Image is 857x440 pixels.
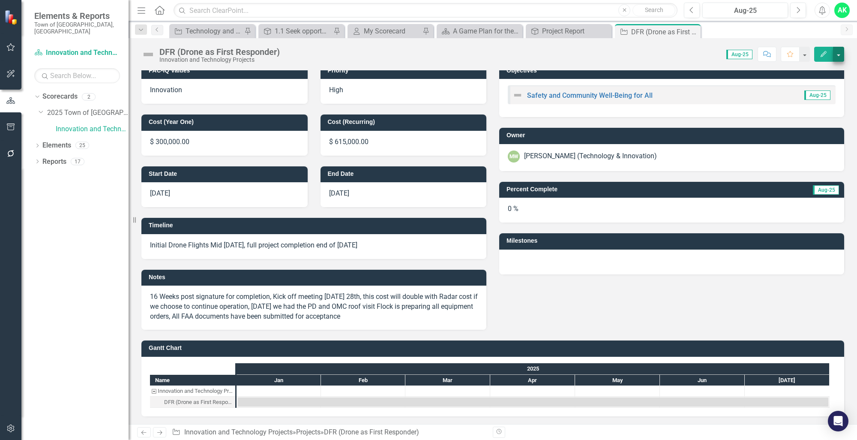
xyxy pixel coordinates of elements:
span: Aug-25 [726,50,752,59]
div: Jun [660,375,745,386]
div: Jul [745,375,830,386]
span: 16 Weeks post signature for completion, Kick off meeting [DATE] 28th, this cost will double with ... [150,292,478,320]
h3: Milestones [506,238,840,244]
a: Innovation and Technology Projects [184,428,293,436]
span: High [329,86,343,94]
div: Project Report [542,26,609,36]
div: DFR (Drone as First Responder) [159,47,280,57]
a: Technology and Innovation - Tactical Actions [171,26,242,36]
span: Initial Drone Flights Mid [DATE], full project completion end of [DATE] [150,241,357,249]
h3: Start Date [149,171,303,177]
img: Not Defined [512,90,523,100]
a: Scorecards [42,92,78,102]
button: Search [632,4,675,16]
h3: End Date [328,171,482,177]
small: Town of [GEOGRAPHIC_DATA], [GEOGRAPHIC_DATA] [34,21,120,35]
div: DFR (Drone as First Responder) [164,397,233,408]
a: A Game Plan for the Future [439,26,520,36]
h3: Percent Complete [506,186,725,193]
span: $ 615,000.00 [329,138,369,146]
div: Name [150,375,235,386]
div: My Scorecard [364,26,420,36]
span: [DATE] [150,189,170,197]
div: 17 [71,158,84,165]
a: 1.1 Seek opportunities to enhance public trust by sharing information in an accessible, convenien... [261,26,331,36]
a: 2025 Town of [GEOGRAPHIC_DATA] [47,108,129,118]
img: Not Defined [141,48,155,61]
div: Technology and Innovation - Tactical Actions [186,26,242,36]
button: Aug-25 [702,3,788,18]
a: Project Report [528,26,609,36]
span: [DATE] [329,189,349,197]
div: Task: Start date: 2025-01-01 End date: 2025-07-31 [238,398,828,407]
a: Projects [296,428,321,436]
div: 25 [75,142,89,149]
div: Task: Innovation and Technology Projects Start date: 2025-01-01 End date: 2025-01-02 [150,386,235,397]
div: Jan [237,375,321,386]
div: Innovation and Technology Projects [150,386,235,397]
input: Search Below... [34,68,120,83]
a: Elements [42,141,71,151]
div: Innovation and Technology Projects [159,57,280,63]
div: DFR (Drone as First Responder) [631,27,698,37]
h3: Objectives [506,67,840,74]
a: Innovation and Technology Projects [56,124,129,134]
span: $ 300,000.00 [150,138,189,146]
span: Elements & Reports [34,11,120,21]
img: ClearPoint Strategy [4,9,19,24]
div: A Game Plan for the Future [453,26,520,36]
div: 1.1 Seek opportunities to enhance public trust by sharing information in an accessible, convenien... [275,26,331,36]
h3: Owner [506,132,840,139]
div: MW [508,151,520,163]
h3: Timeline [149,222,482,229]
h3: Notes [149,274,482,280]
div: Task: Start date: 2025-01-01 End date: 2025-07-31 [150,397,235,408]
span: Search [645,6,663,13]
h3: Cost (Year One) [149,119,303,125]
span: Innovation [150,86,182,94]
a: Safety and Community Well-Being for All [527,91,653,99]
div: DFR (Drone as First Responder) [324,428,419,436]
div: May [575,375,660,386]
button: AK [834,3,850,18]
div: 2025 [237,363,830,374]
a: Reports [42,157,66,167]
div: Feb [321,375,405,386]
span: Aug-25 [813,185,839,195]
div: 0 % [499,198,844,223]
div: Open Intercom Messenger [828,411,848,431]
a: Innovation and Technology Projects [34,48,120,58]
div: Innovation and Technology Projects [158,386,233,397]
div: Mar [405,375,490,386]
div: Apr [490,375,575,386]
h3: Cost (Recurring) [328,119,482,125]
div: Aug-25 [705,6,785,16]
div: 2 [82,93,96,100]
span: Aug-25 [804,90,830,100]
h3: Priority [328,67,482,74]
div: DFR (Drone as First Responder) [150,397,235,408]
h3: Gantt Chart [149,345,840,351]
input: Search ClearPoint... [174,3,677,18]
div: [PERSON_NAME] (Technology & Innovation) [524,151,657,161]
h3: PAC-IQ Values [149,67,303,74]
a: My Scorecard [350,26,420,36]
div: » » [172,428,486,437]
